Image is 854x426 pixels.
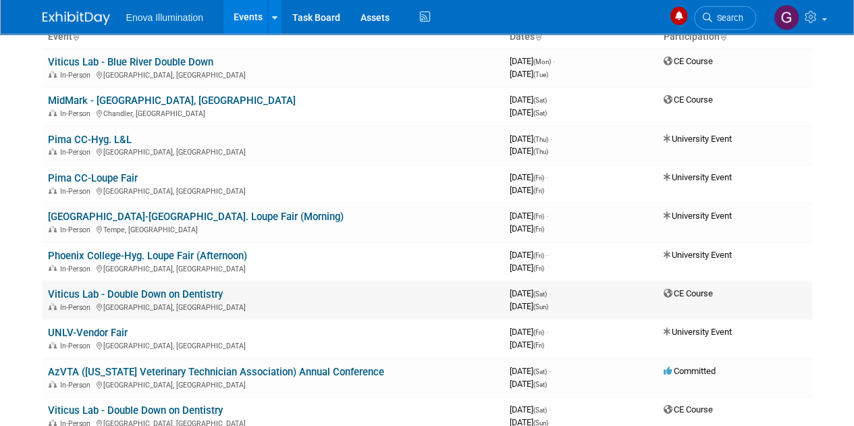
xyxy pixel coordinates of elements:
span: [DATE] [510,301,548,311]
span: (Sat) [533,381,547,388]
span: - [546,211,548,221]
span: (Fri) [533,213,544,220]
span: [DATE] [510,172,548,182]
span: (Thu) [533,136,548,143]
span: [DATE] [510,69,548,79]
span: [DATE] [510,327,548,337]
a: Phoenix College-Hyg. Loupe Fair (Afternoon) [48,250,247,262]
span: [DATE] [510,134,552,144]
span: In-Person [60,71,95,80]
img: In-Person Event [49,225,57,232]
img: Garrett Alcaraz [774,5,799,30]
span: [DATE] [510,185,544,195]
span: University Event [664,250,732,260]
span: (Sat) [533,368,547,375]
span: (Fri) [533,174,544,182]
span: (Sat) [533,109,547,117]
img: In-Person Event [49,342,57,348]
a: Pima CC-Loupe Fair [48,172,138,184]
span: - [553,56,555,66]
span: (Thu) [533,148,548,155]
a: Viticus Lab - Double Down on Dentistry [48,288,223,300]
th: Participation [658,26,812,49]
span: [DATE] [510,146,548,156]
span: (Sat) [533,406,547,414]
span: (Fri) [533,225,544,233]
span: (Fri) [533,265,544,272]
span: (Tue) [533,71,548,78]
a: [GEOGRAPHIC_DATA]-[GEOGRAPHIC_DATA]. Loupe Fair (Morning) [48,211,344,223]
span: [DATE] [510,250,548,260]
span: - [549,288,551,298]
span: Search [712,13,743,23]
span: In-Person [60,225,95,234]
span: (Fri) [533,329,544,336]
img: ExhibitDay [43,11,110,25]
img: In-Person Event [49,71,57,78]
span: - [550,134,552,144]
span: (Sat) [533,290,547,298]
a: Sort by Start Date [535,31,541,42]
span: [DATE] [510,404,551,415]
span: (Fri) [533,342,544,349]
a: Sort by Event Name [72,31,79,42]
span: University Event [664,134,732,144]
img: In-Person Event [49,187,57,194]
span: - [546,172,548,182]
span: - [546,327,548,337]
span: CE Course [664,404,713,415]
div: Chandler, [GEOGRAPHIC_DATA] [48,107,499,118]
img: In-Person Event [49,303,57,310]
span: (Sun) [533,303,548,311]
span: University Event [664,172,732,182]
span: - [549,366,551,376]
span: [DATE] [510,366,551,376]
div: [GEOGRAPHIC_DATA], [GEOGRAPHIC_DATA] [48,69,499,80]
a: Sort by Participation Type [720,31,726,42]
span: (Sat) [533,97,547,104]
div: [GEOGRAPHIC_DATA], [GEOGRAPHIC_DATA] [48,146,499,157]
th: Event [43,26,504,49]
div: [GEOGRAPHIC_DATA], [GEOGRAPHIC_DATA] [48,185,499,196]
span: [DATE] [510,95,551,105]
img: In-Person Event [49,148,57,155]
span: In-Person [60,148,95,157]
img: In-Person Event [49,109,57,116]
span: In-Person [60,265,95,273]
span: - [549,404,551,415]
a: UNLV-Vendor Fair [48,327,128,339]
div: [GEOGRAPHIC_DATA], [GEOGRAPHIC_DATA] [48,379,499,390]
div: [GEOGRAPHIC_DATA], [GEOGRAPHIC_DATA] [48,301,499,312]
a: AzVTA ([US_STATE] Veterinary Technician Association) Annual Conference [48,366,384,378]
span: (Fri) [533,187,544,194]
span: [DATE] [510,340,544,350]
span: (Mon) [533,58,551,65]
span: [DATE] [510,288,551,298]
span: [DATE] [510,379,547,389]
span: Enova Illumination [126,12,203,23]
div: [GEOGRAPHIC_DATA], [GEOGRAPHIC_DATA] [48,263,499,273]
div: Tempe, [GEOGRAPHIC_DATA] [48,223,499,234]
span: Committed [664,366,716,376]
span: [DATE] [510,56,555,66]
span: University Event [664,211,732,221]
span: (Fri) [533,252,544,259]
span: - [546,250,548,260]
span: [DATE] [510,211,548,221]
a: Viticus Lab - Double Down on Dentistry [48,404,223,417]
span: CE Course [664,288,713,298]
span: In-Person [60,187,95,196]
span: In-Person [60,109,95,118]
a: Pima CC-Hyg. L&L [48,134,132,146]
a: Viticus Lab - Blue River Double Down [48,56,213,68]
th: Dates [504,26,658,49]
a: MidMark - [GEOGRAPHIC_DATA], [GEOGRAPHIC_DATA] [48,95,296,107]
span: - [549,95,551,105]
div: [GEOGRAPHIC_DATA], [GEOGRAPHIC_DATA] [48,340,499,350]
span: [DATE] [510,107,547,117]
span: In-Person [60,342,95,350]
span: CE Course [664,56,713,66]
span: [DATE] [510,263,544,273]
img: In-Person Event [49,381,57,388]
img: In-Person Event [49,419,57,426]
